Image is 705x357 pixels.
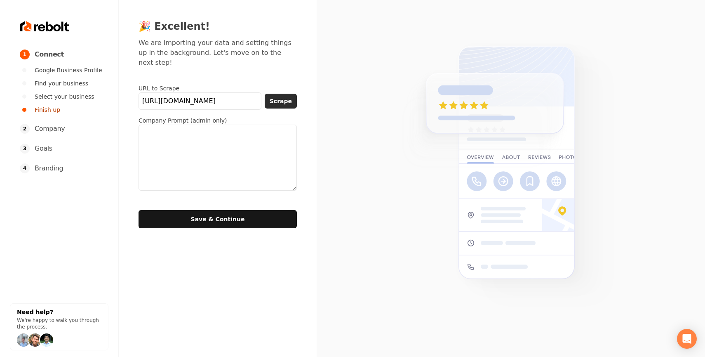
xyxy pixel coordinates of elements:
strong: Need help? [17,309,53,315]
span: Select your business [35,92,94,101]
span: 4 [20,163,30,173]
span: 3 [20,144,30,154]
input: Enter URL [139,92,261,110]
label: Company Prompt (admin only) [139,116,297,125]
img: help icon arwin [40,333,53,347]
span: Goals [35,144,52,154]
button: Save & Continue [139,210,297,228]
label: URL to Scrape [139,84,297,92]
p: We're happy to walk you through the process. [17,317,101,330]
span: Company [35,124,65,134]
img: help icon Will [17,333,30,347]
span: 1 [20,50,30,59]
h2: 🎉 Excellent! [139,20,297,33]
span: 2 [20,124,30,134]
div: Open Intercom Messenger [677,329,697,349]
span: Branding [35,163,63,173]
span: Finish up [35,106,60,114]
span: Google Business Profile [35,66,102,74]
img: Google Business Profile [394,38,627,319]
button: Scrape [265,94,297,109]
button: Need help?We're happy to walk you through the process.help icon Willhelp icon Willhelp icon arwin [10,303,108,350]
span: Find your business [35,79,88,87]
span: Connect [35,50,64,59]
img: help icon Will [28,333,42,347]
p: We are importing your data and setting things up in the background. Let's move on to the next step! [139,38,297,68]
img: Rebolt Logo [20,20,69,33]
